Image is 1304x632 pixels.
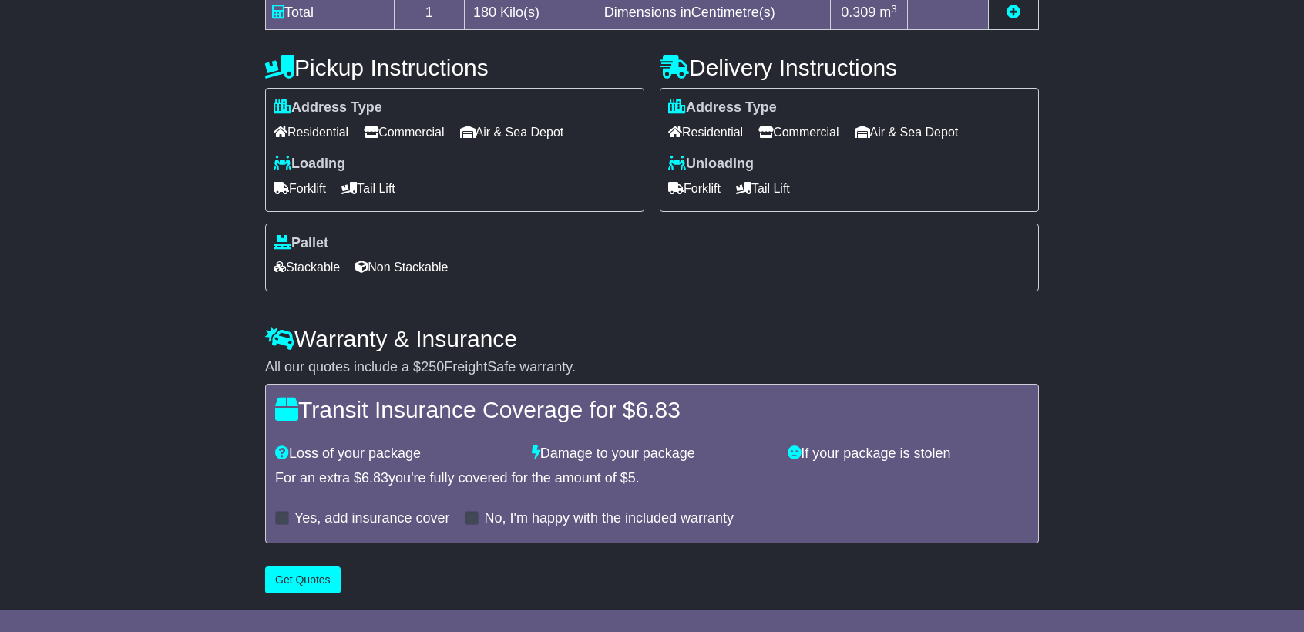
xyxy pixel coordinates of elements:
[524,445,781,462] div: Damage to your package
[758,120,839,144] span: Commercial
[855,120,959,144] span: Air & Sea Depot
[668,99,777,116] label: Address Type
[1007,5,1020,20] a: Add new item
[484,510,734,527] label: No, I'm happy with the included warranty
[274,255,340,279] span: Stackable
[780,445,1037,462] div: If your package is stolen
[879,5,897,20] span: m
[668,156,754,173] label: Unloading
[265,55,644,80] h4: Pickup Instructions
[660,55,1039,80] h4: Delivery Instructions
[294,510,449,527] label: Yes, add insurance cover
[274,235,328,252] label: Pallet
[265,326,1039,351] h4: Warranty & Insurance
[668,120,743,144] span: Residential
[274,120,348,144] span: Residential
[265,566,341,593] button: Get Quotes
[364,120,444,144] span: Commercial
[668,176,721,200] span: Forklift
[421,359,444,375] span: 250
[265,359,1039,376] div: All our quotes include a $ FreightSafe warranty.
[341,176,395,200] span: Tail Lift
[274,176,326,200] span: Forklift
[736,176,790,200] span: Tail Lift
[473,5,496,20] span: 180
[275,470,1029,487] div: For an extra $ you're fully covered for the amount of $ .
[355,255,448,279] span: Non Stackable
[275,397,1029,422] h4: Transit Insurance Coverage for $
[635,397,680,422] span: 6.83
[841,5,875,20] span: 0.309
[361,470,388,486] span: 6.83
[891,3,897,15] sup: 3
[267,445,524,462] div: Loss of your package
[274,156,345,173] label: Loading
[274,99,382,116] label: Address Type
[628,470,636,486] span: 5
[460,120,564,144] span: Air & Sea Depot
